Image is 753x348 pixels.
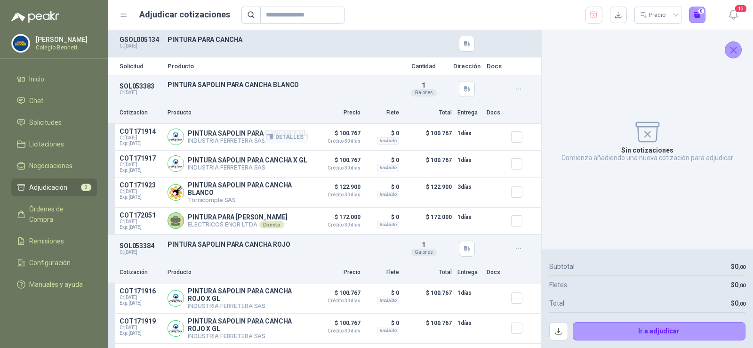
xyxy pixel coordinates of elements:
[377,137,399,145] div: Incluido
[313,287,360,303] p: $ 100.767
[120,162,162,168] span: C: [DATE]
[188,181,308,196] p: PINTURA SAPOLIN PARA CANCHA BLANCO
[188,221,287,228] p: ELECTRICOS ENOR LTDA
[120,141,162,146] span: Exp: [DATE]
[366,154,399,166] p: $ 0
[731,261,745,272] p: $
[264,130,308,143] button: Detalles
[12,34,30,52] img: Company Logo
[313,108,360,117] p: Precio
[457,287,481,299] p: 1 días
[457,211,481,223] p: 1 días
[366,211,399,223] p: $ 0
[259,221,284,228] div: Directo
[36,36,95,43] p: [PERSON_NAME]
[549,298,564,308] p: Total
[411,89,437,97] div: Galones
[487,108,505,117] p: Docs
[377,221,399,228] div: Incluido
[487,63,505,69] p: Docs
[168,63,394,69] p: Producto
[573,322,746,341] button: Ir a adjudicar
[405,181,452,203] p: $ 122.900
[188,317,308,332] p: PINTURA SAPOLIN PARA CANCHA ROJO X GL
[400,63,447,69] p: Cantidad
[29,139,64,149] span: Licitaciones
[120,90,162,96] p: C: [DATE]
[313,154,360,170] p: $ 100.767
[405,154,452,173] p: $ 100.767
[29,279,83,290] span: Manuales y ayuda
[29,74,44,84] span: Inicio
[313,211,360,227] p: $ 172.000
[29,204,88,225] span: Órdenes de Compra
[366,268,399,277] p: Flete
[11,92,97,110] a: Chat
[120,225,162,230] span: Exp: [DATE]
[313,268,360,277] p: Precio
[120,325,162,331] span: C: [DATE]
[561,154,733,162] p: Comienza añadiendo una nueva cotización para adjudicar
[188,129,307,137] p: PINTURA SAPOLIN PARA CANCHA X GL
[377,164,399,171] div: Incluido
[188,302,308,309] p: INDUSTRIA FERRETERA SAS
[457,181,481,193] p: 3 días
[120,211,162,219] p: COT172051
[377,327,399,334] div: Incluido
[120,108,162,117] p: Cotización
[11,11,59,23] img: Logo peakr
[188,196,308,203] p: Tornicomple SAS
[120,295,162,300] span: C: [DATE]
[366,317,399,329] p: $ 0
[549,280,567,290] p: Fletes
[313,299,360,303] span: Crédito 30 días
[120,168,162,173] span: Exp: [DATE]
[188,287,308,302] p: PINTURA SAPOLIN PARA CANCHA ROJO X GL
[689,7,706,24] button: 0
[313,166,360,170] span: Crédito 30 días
[120,331,162,336] span: Exp: [DATE]
[120,135,162,141] span: C: [DATE]
[621,146,673,154] p: Sin cotizaciones
[120,189,162,194] span: C: [DATE]
[168,185,184,200] img: Company Logo
[36,45,95,50] p: Colegio Bennett
[738,301,745,307] span: ,00
[735,281,745,289] span: 0
[11,254,97,272] a: Configuración
[11,113,97,131] a: Solicitudes
[405,211,452,230] p: $ 172.000
[168,321,184,336] img: Company Logo
[168,156,184,171] img: Company Logo
[29,182,67,193] span: Adjudicación
[313,181,360,197] p: $ 122.900
[11,70,97,88] a: Inicio
[405,108,452,117] p: Total
[188,332,308,340] p: INDUSTRIA FERRETERA SAS
[313,193,360,197] span: Crédito 30 días
[120,300,162,306] span: Exp: [DATE]
[11,178,97,196] a: Adjudicación3
[313,139,360,144] span: Crédito 30 días
[11,135,97,153] a: Licitaciones
[405,287,452,309] p: $ 100.767
[120,154,162,162] p: COT171917
[120,194,162,200] span: Exp: [DATE]
[487,268,505,277] p: Docs
[734,4,747,13] span: 13
[457,128,481,139] p: 1 días
[29,236,64,246] span: Remisiones
[405,128,452,146] p: $ 100.767
[29,117,62,128] span: Solicitudes
[457,317,481,329] p: 1 días
[725,41,742,58] button: Cerrar
[29,258,71,268] span: Configuración
[725,7,742,24] button: 13
[120,181,162,189] p: COT171923
[81,184,91,191] span: 3
[738,283,745,289] span: ,00
[168,129,184,145] img: Company Logo
[366,287,399,299] p: $ 0
[120,242,162,250] p: SOL053384
[168,268,308,277] p: Producto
